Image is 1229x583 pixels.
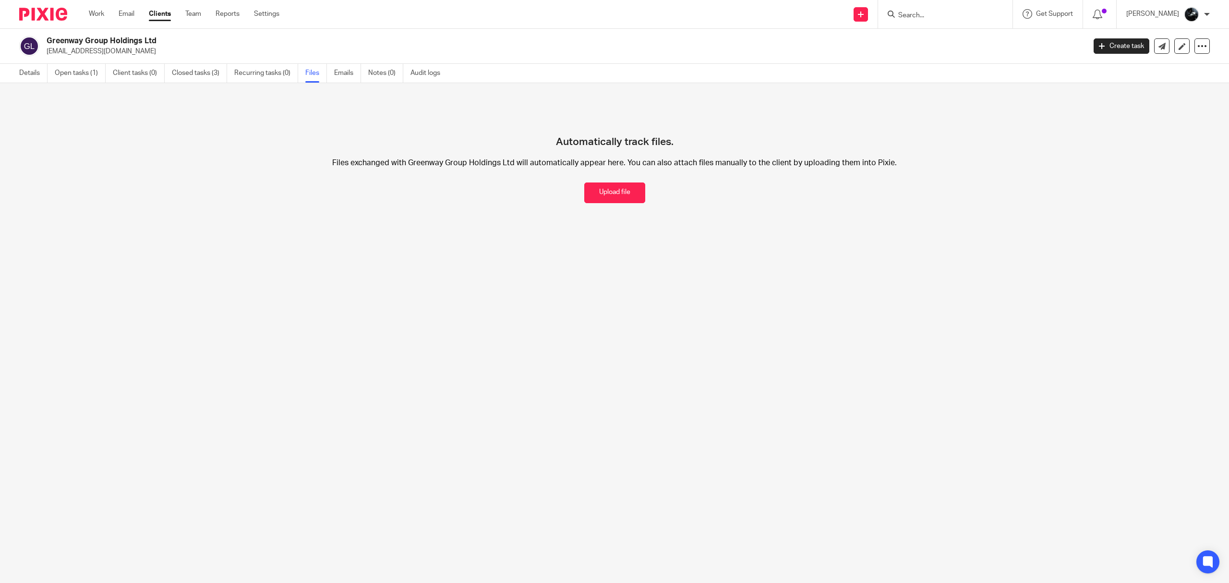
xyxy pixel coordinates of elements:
a: Email [119,9,134,19]
a: Client tasks (0) [113,64,165,83]
button: Upload file [584,182,645,203]
a: Reports [216,9,240,19]
a: Notes (0) [368,64,403,83]
input: Search [897,12,984,20]
h4: Automatically track files. [556,102,674,148]
p: [EMAIL_ADDRESS][DOMAIN_NAME] [47,47,1079,56]
a: Emails [334,64,361,83]
a: Work [89,9,104,19]
img: Pixie [19,8,67,21]
a: Audit logs [410,64,447,83]
img: 1000002122.jpg [1184,7,1199,22]
a: Create task [1094,38,1149,54]
a: Recurring tasks (0) [234,64,298,83]
a: Clients [149,9,171,19]
p: Files exchanged with Greenway Group Holdings Ltd will automatically appear here. You can also att... [217,158,1011,168]
a: Settings [254,9,279,19]
a: Team [185,9,201,19]
a: Closed tasks (3) [172,64,227,83]
img: svg%3E [19,36,39,56]
a: Details [19,64,48,83]
a: Open tasks (1) [55,64,106,83]
a: Files [305,64,327,83]
h2: Greenway Group Holdings Ltd [47,36,873,46]
span: Get Support [1036,11,1073,17]
p: [PERSON_NAME] [1126,9,1179,19]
